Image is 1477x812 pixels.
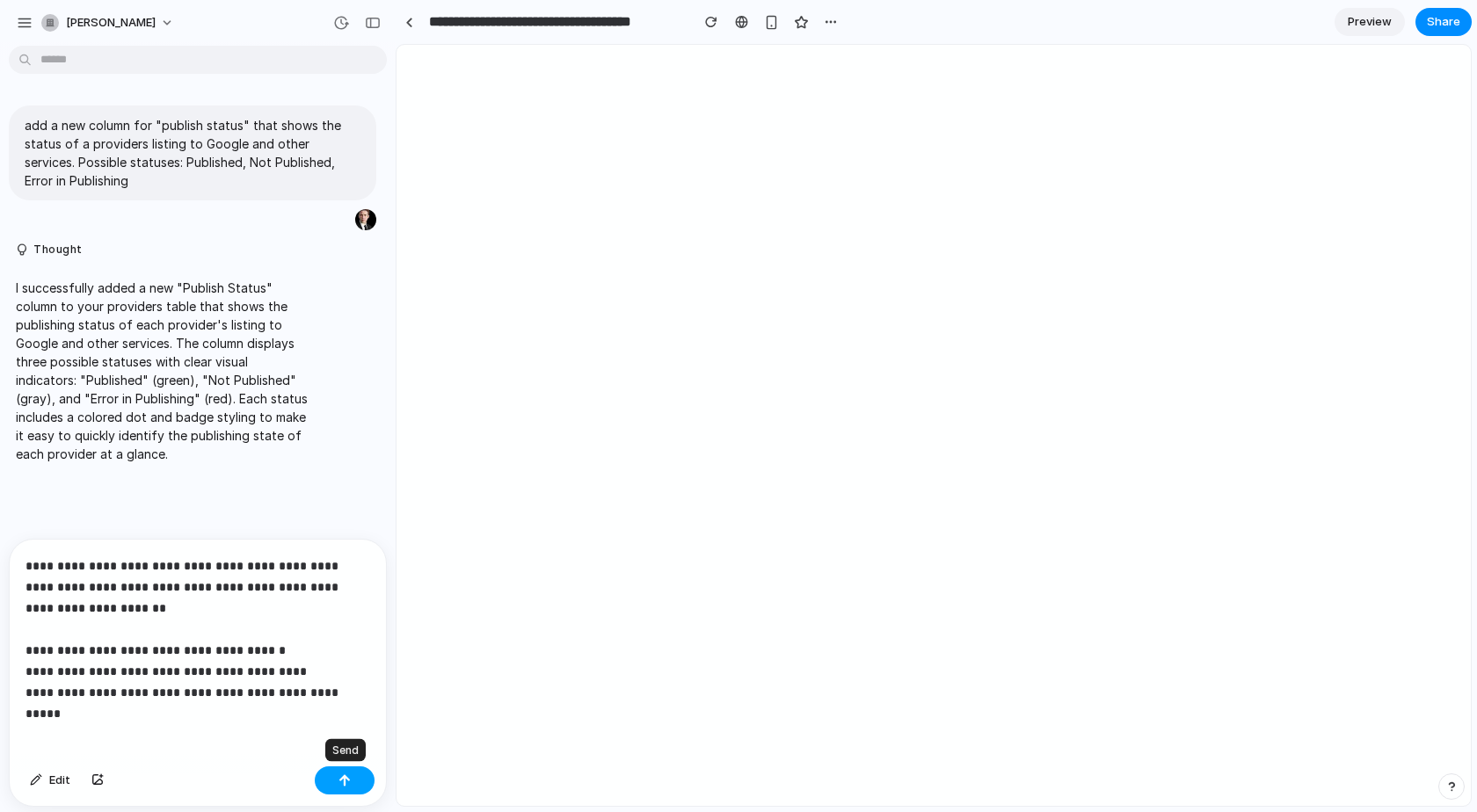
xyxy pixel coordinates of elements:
[1348,13,1392,31] span: Preview
[21,766,79,794] button: Edit
[1415,8,1472,36] button: Share
[325,739,366,762] div: Send
[25,116,360,190] p: add a new column for "publish status" that shows the status of a providers listing to Google and ...
[66,14,156,32] span: [PERSON_NAME]
[1335,8,1405,36] a: Preview
[16,279,309,463] p: I successfully added a new "Publish Status" column to your providers table that shows the publish...
[34,9,183,37] button: [PERSON_NAME]
[1427,13,1460,31] span: Share
[49,772,70,789] span: Edit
